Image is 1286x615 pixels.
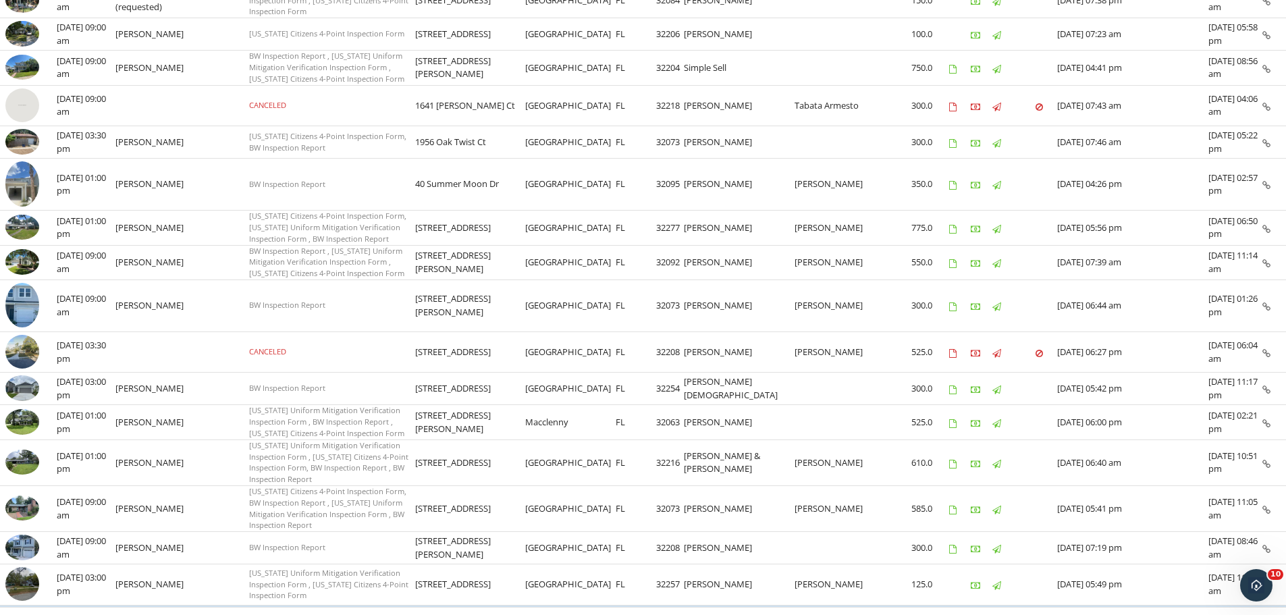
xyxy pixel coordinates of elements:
[911,126,949,159] td: 300.0
[1208,373,1262,405] td: [DATE] 11:17 pm
[249,440,408,484] span: [US_STATE] Uniform Mitigation Verification Inspection Form , [US_STATE] Citizens 4-Point Inspecti...
[5,409,39,434] img: 8864299%2Fcover_photos%2Fwsd31O3oWyfOIE1zOPao%2Fsmall.8864299-1749831519688
[525,485,616,531] td: [GEOGRAPHIC_DATA]
[415,405,526,439] td: [STREET_ADDRESS][PERSON_NAME]
[616,126,656,159] td: FL
[415,373,526,405] td: [STREET_ADDRESS]
[1057,331,1208,373] td: [DATE] 06:27 pm
[1208,279,1262,331] td: [DATE] 01:26 pm
[415,532,526,564] td: [STREET_ADDRESS][PERSON_NAME]
[911,211,949,245] td: 775.0
[795,85,865,126] td: Tabata Armesto
[616,331,656,373] td: FL
[415,85,526,126] td: 1641 [PERSON_NAME] Ct
[525,532,616,564] td: [GEOGRAPHIC_DATA]
[616,18,656,51] td: FL
[1057,564,1208,606] td: [DATE] 05:49 pm
[684,532,795,564] td: [PERSON_NAME]
[525,51,616,85] td: [GEOGRAPHIC_DATA]
[5,535,39,560] img: 8857217%2Fcover_photos%2FtIQme6ykt5Hypn0mY9N8%2Fsmall.jpg
[911,439,949,485] td: 610.0
[1057,485,1208,531] td: [DATE] 05:41 pm
[1208,211,1262,245] td: [DATE] 06:50 pm
[249,179,325,189] span: BW Inspection Report
[57,126,115,159] td: [DATE] 03:30 pm
[115,159,196,211] td: [PERSON_NAME]
[115,51,196,85] td: [PERSON_NAME]
[656,279,684,331] td: 32073
[57,279,115,331] td: [DATE] 09:00 am
[249,346,286,356] span: CANCELED
[115,485,196,531] td: [PERSON_NAME]
[656,51,684,85] td: 32204
[57,331,115,373] td: [DATE] 03:30 pm
[115,564,196,606] td: [PERSON_NAME]
[911,373,949,405] td: 300.0
[249,405,404,438] span: [US_STATE] Uniform Mitigation Verification Inspection Form , BW Inspection Report , [US_STATE] Ci...
[616,245,656,279] td: FL
[911,18,949,51] td: 100.0
[115,279,196,331] td: [PERSON_NAME]
[115,373,196,405] td: [PERSON_NAME]
[115,405,196,439] td: [PERSON_NAME]
[525,439,616,485] td: [GEOGRAPHIC_DATA]
[911,279,949,331] td: 300.0
[1208,51,1262,85] td: [DATE] 08:56 am
[57,245,115,279] td: [DATE] 09:00 am
[684,51,795,85] td: Simple Sell
[684,405,795,439] td: [PERSON_NAME]
[415,18,526,51] td: [STREET_ADDRESS]
[911,331,949,373] td: 525.0
[616,532,656,564] td: FL
[249,383,325,393] span: BW Inspection Report
[656,439,684,485] td: 32216
[656,373,684,405] td: 32254
[684,126,795,159] td: [PERSON_NAME]
[656,126,684,159] td: 32073
[57,211,115,245] td: [DATE] 01:00 pm
[57,485,115,531] td: [DATE] 09:00 am
[1208,245,1262,279] td: [DATE] 11:14 am
[1208,126,1262,159] td: [DATE] 05:22 pm
[795,211,865,245] td: [PERSON_NAME]
[656,245,684,279] td: 32092
[115,18,196,51] td: [PERSON_NAME]
[616,485,656,531] td: FL
[684,373,795,405] td: [PERSON_NAME][DEMOGRAPHIC_DATA]
[656,405,684,439] td: 32063
[5,161,39,207] img: 8884314%2Fcover_photos%2FXqnuW6QPhZ8kyTBiwYRz%2Fsmall.jpg
[1240,569,1272,601] iframe: Intercom live chat
[415,564,526,606] td: [STREET_ADDRESS]
[795,564,865,606] td: [PERSON_NAME]
[525,405,616,439] td: Macclenny
[525,245,616,279] td: [GEOGRAPHIC_DATA]
[249,131,406,153] span: [US_STATE] Citizens 4-Point Inspection Form, BW Inspection Report
[525,159,616,211] td: [GEOGRAPHIC_DATA]
[1208,85,1262,126] td: [DATE] 04:06 am
[249,100,286,110] span: CANCELED
[616,279,656,331] td: FL
[415,126,526,159] td: 1956 Oak Twist Ct
[57,532,115,564] td: [DATE] 09:00 am
[1057,245,1208,279] td: [DATE] 07:39 am
[415,159,526,211] td: 40 Summer Moon Dr
[1057,85,1208,126] td: [DATE] 07:43 am
[525,85,616,126] td: [GEOGRAPHIC_DATA]
[1057,279,1208,331] td: [DATE] 06:44 am
[1057,373,1208,405] td: [DATE] 05:42 pm
[1057,211,1208,245] td: [DATE] 05:56 pm
[525,211,616,245] td: [GEOGRAPHIC_DATA]
[616,373,656,405] td: FL
[1057,126,1208,159] td: [DATE] 07:46 am
[5,215,39,240] img: 8872083%2Fcover_photos%2FkR7WAVnIt1GVHb74iupu%2Fsmall.8872083-1750093270318
[5,496,39,520] img: 8863846%2Fcover_photos%2FsNnJWcxuTgxmPUeE4H6q%2Fsmall.8863846-1749819469757
[795,331,865,373] td: [PERSON_NAME]
[249,211,406,244] span: [US_STATE] Citizens 4-Point Inspection Form, [US_STATE] Uniform Mitigation Verification Inspectio...
[656,532,684,564] td: 32208
[656,18,684,51] td: 32206
[57,564,115,606] td: [DATE] 03:00 pm
[57,405,115,439] td: [DATE] 01:00 pm
[5,129,39,154] img: 8886388%2Fcover_photos%2FZqIZlmPHMKjeDcDt7RPh%2Fsmall.jpg
[684,279,795,331] td: [PERSON_NAME]
[57,373,115,405] td: [DATE] 03:00 pm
